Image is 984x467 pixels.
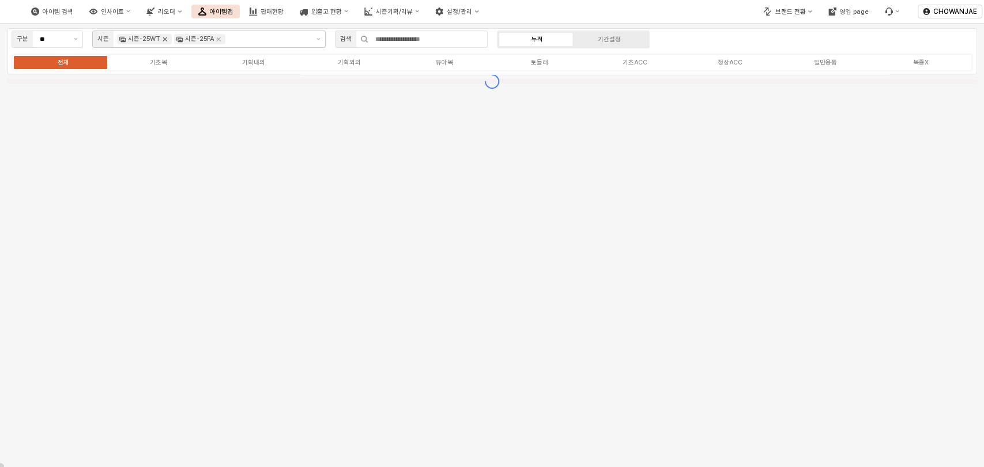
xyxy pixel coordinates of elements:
[447,8,472,16] div: 설정/관리
[574,35,646,44] label: 기간설정
[242,5,291,18] button: 판매현황
[428,5,485,18] button: 설정/관리
[311,8,342,16] div: 입출고 현황
[159,8,176,16] div: 리오더
[16,58,111,67] label: 전체
[718,59,742,66] div: 정상ACC
[878,5,906,18] div: Menu item 6
[101,8,124,16] div: 인사이트
[338,59,361,66] div: 기획외의
[185,34,214,44] div: 시즌-25FA
[778,58,873,67] label: 일반용품
[531,36,543,43] div: 누적
[873,58,968,67] label: 복종X
[206,58,301,67] label: 기획내의
[140,5,189,18] button: 리오더
[191,5,240,18] button: 아이템맵
[376,8,413,16] div: 시즌기획/리뷰
[623,59,647,66] div: 기초ACC
[598,36,621,43] div: 기간설정
[24,5,80,18] button: 아이템 검색
[821,5,876,18] button: 영업 page
[293,5,355,18] button: 입출고 현황
[82,5,137,18] button: 인사이트
[397,58,492,67] label: 유아복
[436,59,453,66] div: 유아복
[775,8,806,16] div: 브랜드 전환
[683,58,778,67] label: 정상ACC
[757,5,819,18] button: 브랜드 전환
[840,8,869,16] div: 영업 page
[163,37,167,41] div: Remove 시즌-25WT
[242,59,265,66] div: 기획내의
[913,59,929,66] div: 복종X
[150,59,167,66] div: 기초복
[210,8,233,16] div: 아이템맵
[531,59,548,66] div: 토들러
[312,31,325,47] button: 제안 사항 표시
[501,35,574,44] label: 누적
[492,58,587,67] label: 토들러
[69,31,82,47] button: 제안 사항 표시
[17,34,28,44] div: 구분
[357,5,426,18] button: 시즌기획/리뷰
[587,58,683,67] label: 기초ACC
[814,59,837,66] div: 일반용품
[58,59,69,66] div: 전체
[261,8,284,16] div: 판매현황
[301,58,397,67] label: 기획외의
[933,7,977,16] p: CHOWANJAE
[111,58,206,67] label: 기초복
[216,37,221,41] div: Remove 시즌-25FA
[128,34,160,44] div: 시즌-25WT
[918,5,982,18] button: CHOWANJAE
[97,34,109,44] div: 시즌
[43,8,73,16] div: 아이템 검색
[340,34,352,44] div: 검색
